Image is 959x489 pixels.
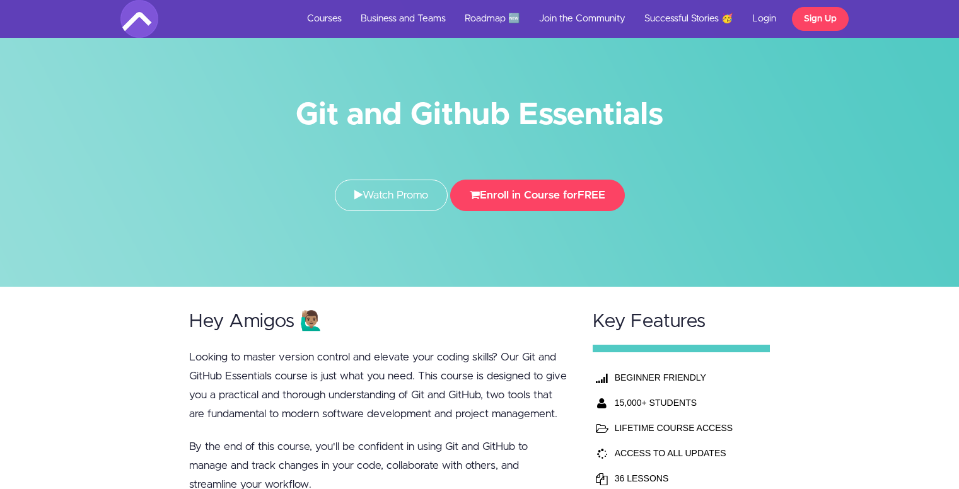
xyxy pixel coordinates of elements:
[450,180,625,211] button: Enroll in Course forFREE
[612,440,753,466] td: ACCESS TO ALL UPDATES
[189,348,569,423] p: Looking to master version control and elevate your coding skills? Our Git and GitHub Essentials c...
[612,365,753,390] th: BEGINNER FRIENDLY
[578,190,605,200] span: FREE
[593,311,770,332] h2: Key Features
[792,7,849,31] a: Sign Up
[612,390,753,415] th: 15,000+ STUDENTS
[612,415,753,440] td: LIFETIME COURSE ACCESS
[189,311,569,332] h2: Hey Amigos 🙋🏽‍♂️
[120,101,839,129] h1: Git and Github Essentials
[335,180,448,211] a: Watch Promo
